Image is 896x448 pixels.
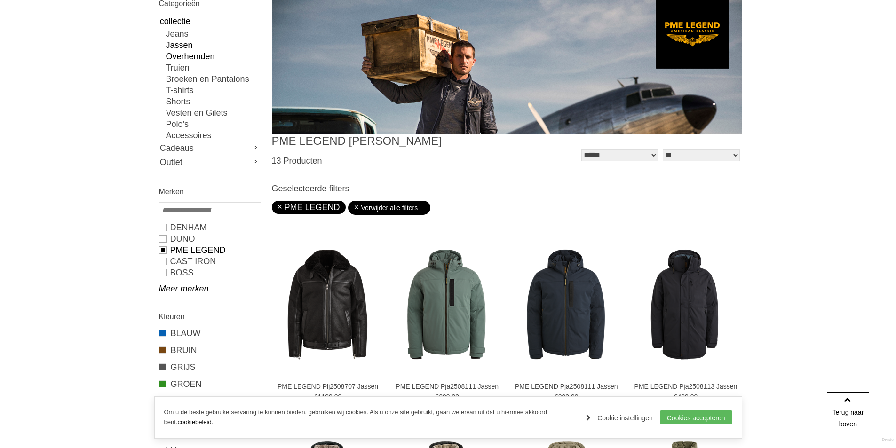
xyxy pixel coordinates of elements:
[354,201,425,215] a: Verwijder alle filters
[166,62,260,73] a: Truien
[439,393,450,401] span: 299
[571,393,579,401] span: 99
[510,249,621,360] img: PME LEGEND Pja2508111 Jassen
[558,393,569,401] span: 299
[515,382,618,391] a: PME LEGEND Pja2508111 Jassen
[272,183,742,194] h3: Geselecteerde filters
[159,141,260,155] a: Cadeaus
[159,378,260,390] a: GROEN
[159,244,260,256] a: PME LEGEND
[159,395,260,407] a: ZWART
[159,155,260,169] a: Outlet
[166,96,260,107] a: Shorts
[159,222,260,233] a: DENHAM
[690,393,698,401] span: 99
[166,130,260,141] a: Accessoires
[166,39,260,51] a: Jassen
[159,283,260,294] a: Meer merken
[177,418,211,425] a: cookiebeleid
[586,411,653,425] a: Cookie instellingen
[569,393,571,401] span: ,
[677,393,688,401] span: 499
[452,393,459,401] span: 99
[827,392,869,434] a: Terug naar boven
[278,203,340,212] a: PME LEGEND
[314,393,318,401] span: €
[276,382,380,391] a: PME LEGEND Plj2508707 Jassen
[272,249,382,360] img: PME LEGEND Plj2508707 Jassen
[391,249,501,360] img: PME LEGEND Pja2508111 Jassen
[166,28,260,39] a: Jeans
[555,393,558,401] span: €
[159,14,260,28] a: collectie
[674,393,678,401] span: €
[159,361,260,373] a: GRIJS
[166,85,260,96] a: T-shirts
[629,249,740,360] img: PME LEGEND Pja2508113 Jassen
[166,118,260,130] a: Polo's
[159,233,260,244] a: Duno
[159,256,260,267] a: CAST IRON
[396,382,499,391] a: PME LEGEND Pja2508111 Jassen
[166,107,260,118] a: Vesten en Gilets
[159,186,260,197] h2: Merken
[882,434,894,446] a: Divide
[435,393,439,401] span: €
[159,267,260,278] a: BOSS
[334,393,342,401] span: 99
[272,134,507,148] h1: PME LEGEND [PERSON_NAME]
[164,408,577,427] p: Om u de beste gebruikerservaring te kunnen bieden, gebruiken wij cookies. Als u onze site gebruik...
[450,393,452,401] span: ,
[159,327,260,339] a: BLAUW
[318,393,333,401] span: 1199
[689,393,690,401] span: ,
[634,382,737,391] a: PME LEGEND Pja2508113 Jassen
[660,410,732,424] a: Cookies accepteren
[166,73,260,85] a: Broeken en Pantalons
[333,393,334,401] span: ,
[272,156,322,165] span: 13 Producten
[159,311,260,322] h2: Kleuren
[159,344,260,356] a: BRUIN
[166,51,260,62] a: Overhemden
